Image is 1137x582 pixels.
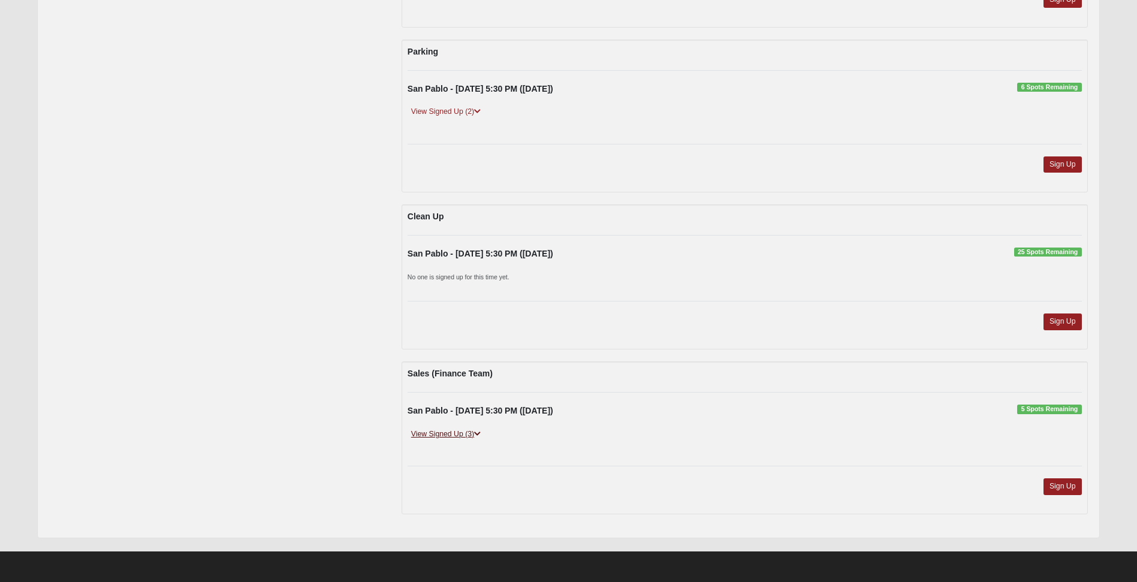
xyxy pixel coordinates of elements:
strong: Parking [408,47,438,56]
strong: San Pablo - [DATE] 5:30 PM ([DATE]) [408,249,553,258]
small: No one is signed up for this time yet. [408,273,509,281]
span: 5 Spots Remaining [1017,405,1081,414]
a: Sign Up [1043,313,1082,330]
strong: San Pablo - [DATE] 5:30 PM ([DATE]) [408,84,553,94]
strong: Sales (Finance Team) [408,369,493,378]
span: 6 Spots Remaining [1017,83,1081,92]
strong: Clean Up [408,212,444,221]
a: Sign Up [1043,478,1082,494]
strong: San Pablo - [DATE] 5:30 PM ([DATE]) [408,406,553,415]
span: 25 Spots Remaining [1014,248,1082,257]
a: View Signed Up (2) [408,105,484,118]
a: View Signed Up (3) [408,428,484,441]
a: Sign Up [1043,156,1082,173]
